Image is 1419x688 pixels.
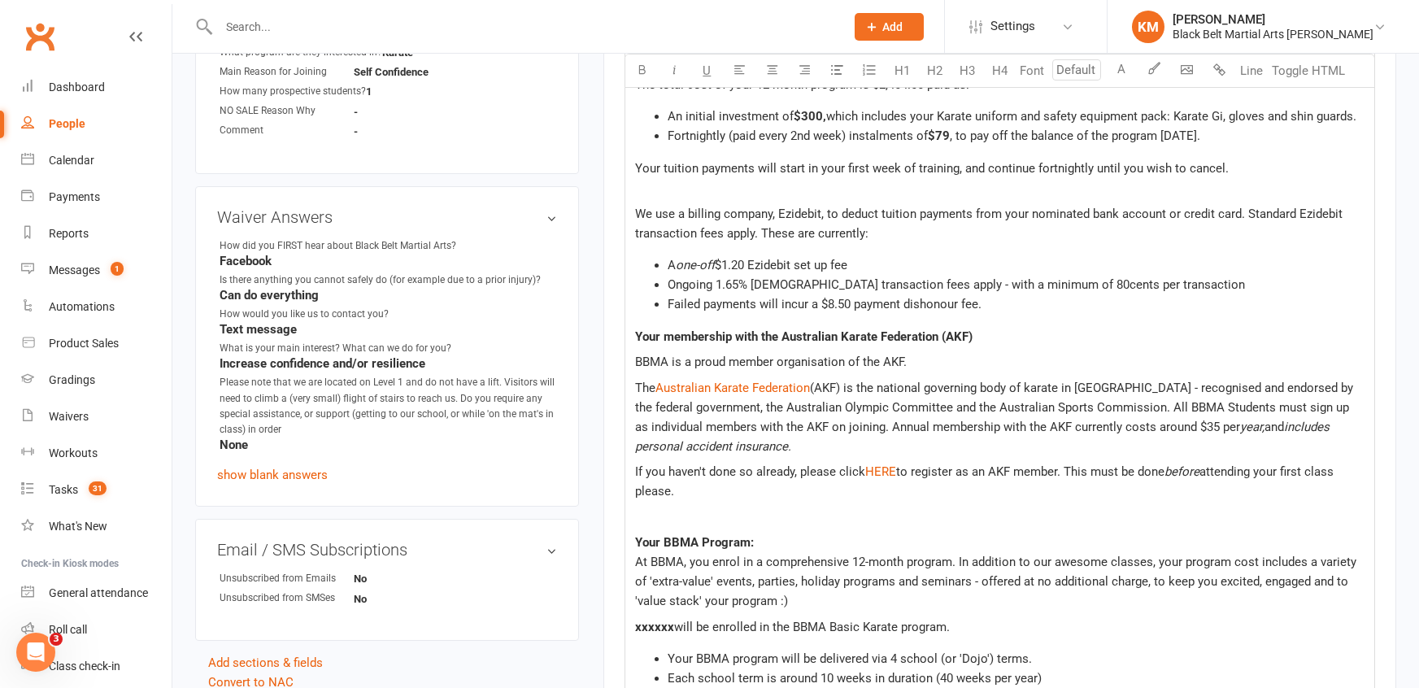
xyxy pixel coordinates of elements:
span: (AKF) is the national governing body of karate in [GEOGRAPHIC_DATA] - recognised and endorsed by ... [635,381,1356,434]
span: which includes your Karate uniform and safety equipment pack: Karate Gi, gloves and shin guards. [826,109,1356,124]
h3: Email / SMS Subscriptions [217,541,557,559]
strong: Text message [220,322,557,337]
input: Default [1052,59,1101,81]
div: How would you like us to contact you? [220,307,389,322]
span: to register as an AKF member. This must be done [896,464,1164,479]
strong: - [354,125,447,137]
button: U [690,54,723,87]
div: Messages [49,263,100,277]
div: Roll call [49,623,87,636]
button: A [1105,54,1138,87]
div: Unsubscribed from SMSes [220,590,354,606]
span: Fortnightly (paid every 2nd week) instalments of [668,128,928,143]
span: 31 [89,481,107,495]
span: The [635,381,655,395]
div: Tasks [49,483,78,496]
span: $79 [928,128,950,143]
button: Toggle HTML [1268,54,1349,87]
button: H1 [886,54,918,87]
span: If you haven't done so already, please click [635,464,865,479]
a: Product Sales [21,325,172,362]
div: Is there anything you cannot safely do (for example due to a prior injury)? [220,272,541,288]
span: Australian Karate Federation [655,381,810,395]
div: General attendance [49,586,148,599]
span: At BBMA, you enrol in a comprehensive 12-month program. In addition to our awesome classes, your ... [635,555,1360,608]
button: Add [855,13,924,41]
a: Roll call [21,612,172,648]
a: Dashboard [21,69,172,106]
span: 3 [50,633,63,646]
a: People [21,106,172,142]
strong: Self Confidence [354,66,447,78]
span: Failed payments will incur a $8.50 payment dishonour fee. [668,297,982,311]
div: How many prospective students? [220,84,366,99]
span: BBMA is a proud member organisation of the AKF. [635,355,907,369]
iframe: Intercom live chat [16,633,55,672]
div: Reports [49,227,89,240]
div: What is your main interest? What can we do for you? [220,341,451,356]
span: Your membership with the Australian Karate Federation (AKF) [635,329,973,344]
a: Class kiosk mode [21,648,172,685]
a: Waivers [21,398,172,435]
span: Each school term is around 10 weeks in duration (40 weeks per year) [668,671,1042,686]
span: A [668,258,676,272]
strong: Can do everything [220,288,557,303]
span: Your BBMA program will be delivered via 4 school (or 'Dojo') terms. [668,651,1032,666]
span: Ongoing 1.65% [DEMOGRAPHIC_DATA] transaction fees apply - with a minimum of 80cents per transaction [668,277,1245,292]
div: Class check-in [49,660,120,673]
span: includes personal accident insurance. [635,420,1333,454]
a: What's New [21,508,172,545]
div: Calendar [49,154,94,167]
span: $1.20 Ezidebit set up fee [715,258,847,272]
strong: 1 [366,85,459,98]
div: People [49,117,85,130]
div: Automations [49,300,115,313]
a: Messages 1 [21,252,172,289]
div: Please note that we are located on Level 1 and do not have a lift. Visitors will need to climb a ... [220,375,557,438]
span: We use a billing company, Ezidebit, to deduct tuition payments from your nominated bank account o... [635,207,1346,241]
span: 1 [111,262,124,276]
span: $300, [794,109,826,124]
div: [PERSON_NAME] [1173,12,1373,27]
span: An initial investment of [668,109,794,124]
button: H3 [951,54,983,87]
span: xxxxxx [635,620,674,634]
div: NO SALE Reason Why [220,103,354,119]
span: Settings [990,8,1035,45]
button: Line [1235,54,1268,87]
span: before [1164,464,1199,479]
strong: No [354,593,447,605]
strong: No [354,573,447,585]
a: Calendar [21,142,172,179]
span: U [703,63,711,78]
a: General attendance kiosk mode [21,575,172,612]
div: Payments [49,190,100,203]
span: HERE [865,464,896,479]
h3: Waiver Answers [217,208,557,226]
div: Product Sales [49,337,119,350]
a: Add sections & fields [208,655,323,670]
div: Comment [220,123,354,138]
span: , to pay off the balance of the program [DATE]. [950,128,1200,143]
a: Clubworx [20,16,60,57]
div: Black Belt Martial Arts [PERSON_NAME] [1173,27,1373,41]
div: KM [1132,11,1164,43]
div: Gradings [49,373,95,386]
span: Your BBMA Program: [635,535,754,550]
div: How did you FIRST hear about Black Belt Martial Arts? [220,238,456,254]
strong: - [354,106,447,118]
span: one-off [676,258,715,272]
strong: Increase confidence and/or resilience [220,356,557,371]
strong: Facebook [220,254,557,268]
div: What's New [49,520,107,533]
a: show blank answers [217,468,328,482]
a: Reports [21,216,172,252]
span: Add [883,20,903,33]
span: will be enrolled in the BBMA Basic Karate program. [674,620,950,634]
button: H2 [918,54,951,87]
span: year, [1240,420,1264,434]
div: Main Reason for Joining [220,64,354,80]
button: H4 [983,54,1016,87]
div: Workouts [49,446,98,459]
div: Waivers [49,410,89,423]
